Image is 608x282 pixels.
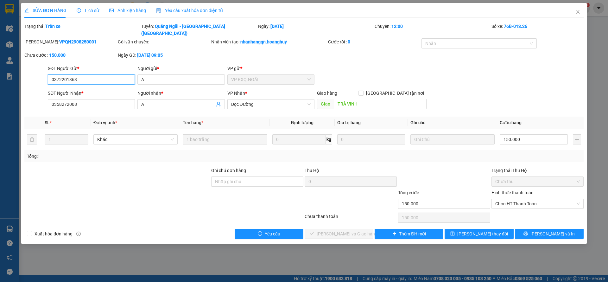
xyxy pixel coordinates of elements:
[211,168,246,173] label: Ghi chú đơn hàng
[227,91,245,96] span: VP Nhận
[156,8,223,13] span: Yêu cầu xuất hóa đơn điện tử
[211,176,303,187] input: Ghi chú đơn hàng
[48,65,135,72] div: SĐT Người Gửi
[63,2,107,14] li: VP Nhận:
[63,26,107,38] li: SL:
[495,177,580,186] span: Chưa thu
[27,134,37,144] button: delete
[575,9,580,14] span: close
[348,39,350,44] b: 0
[258,231,262,236] span: exclamation-circle
[78,39,106,48] b: 250.000
[87,15,106,24] b: 1BAO
[500,120,522,125] span: Cước hàng
[24,8,29,13] span: edit
[141,24,225,36] b: Quảng Ngãi - [GEOGRAPHIC_DATA] ([GEOGRAPHIC_DATA])
[491,167,584,174] div: Trạng thái Thu Hộ
[326,134,332,144] span: kg
[491,23,584,37] div: Số xe:
[32,230,75,237] span: Xuất hóa đơn hàng
[76,232,81,236] span: info-circle
[97,135,174,144] span: Khác
[457,230,508,237] span: [PERSON_NAME] thay đổi
[364,90,427,97] span: [GEOGRAPHIC_DATA] tận nơi
[19,43,62,52] b: VP TÂN PHÚ
[305,229,373,239] button: check[PERSON_NAME] và Giao hàng
[24,52,117,59] div: Chưa cước :
[183,120,203,125] span: Tên hàng
[2,3,50,40] b: Công ty TNHH MTV DV-VT [PERSON_NAME]
[450,231,455,236] span: save
[328,38,420,45] div: Cước rồi :
[240,39,287,44] b: nhanhangqn.hoanghuy
[257,23,374,37] div: Ngày:
[84,3,131,12] b: VP BXQ.NGÃI
[495,199,580,208] span: Chọn HT Thanh Toán
[24,8,66,13] span: SỬA ĐƠN HÀNG
[265,230,280,237] span: Yêu cầu
[118,52,210,59] div: Ngày GD:
[515,229,584,239] button: printer[PERSON_NAME] và In
[76,41,106,47] span: :
[24,23,141,37] div: Trạng thái:
[45,120,50,125] span: SL
[270,24,284,29] b: [DATE]
[63,14,107,26] li: Tên hàng:
[49,53,66,58] b: 150.000
[573,134,581,144] button: plus
[530,230,575,237] span: [PERSON_NAME] và In
[24,38,117,45] div: [PERSON_NAME]:
[211,38,327,45] div: Nhân viên tạo:
[317,91,337,96] span: Giao hàng
[569,3,587,21] button: Close
[183,134,267,144] input: VD: Bàn, Ghế
[156,8,161,13] img: icon
[118,38,210,45] div: Gói vận chuyển:
[491,190,534,195] label: Hình thức thanh toán
[398,190,419,195] span: Tổng cước
[48,90,135,97] div: SĐT Người Nhận
[235,229,303,239] button: exclamation-circleYêu cầu
[408,117,497,129] th: Ghi chú
[137,90,225,97] div: Người nhận
[334,99,427,109] input: Dọc đường
[317,99,334,109] span: Giao
[374,23,491,37] div: Chuyến:
[399,230,426,237] span: Thêm ĐH mới
[59,39,97,44] b: VPQN2908250001
[45,24,60,29] b: Trên xe
[109,8,114,13] span: picture
[504,24,527,29] b: 76B-013.26
[77,8,81,13] span: clock-circle
[291,120,313,125] span: Định lượng
[305,168,319,173] span: Thu Hộ
[137,65,225,72] div: Người gửi
[2,42,46,54] li: VP Gửi:
[375,229,443,239] button: plusThêm ĐH mới
[227,65,314,72] div: VP gửi
[63,38,107,50] li: CC
[141,23,257,37] div: Tuyến:
[445,229,513,239] button: save[PERSON_NAME] thay đổi
[304,213,397,224] div: Chưa thanh toán
[93,120,117,125] span: Đơn vị tính
[337,120,361,125] span: Giá trị hàng
[137,53,163,58] b: [DATE] 09:05
[77,8,99,13] span: Lịch sử
[410,134,495,144] input: Ghi Chú
[109,8,146,13] span: Ảnh kiện hàng
[27,153,235,160] div: Tổng: 1
[523,231,528,236] span: printer
[391,24,403,29] b: 12:00
[392,231,396,236] span: plus
[231,99,311,109] span: Dọc Đường
[231,75,311,84] span: VP BXQ.NGÃI
[216,102,221,107] span: user-add
[337,134,405,144] input: 0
